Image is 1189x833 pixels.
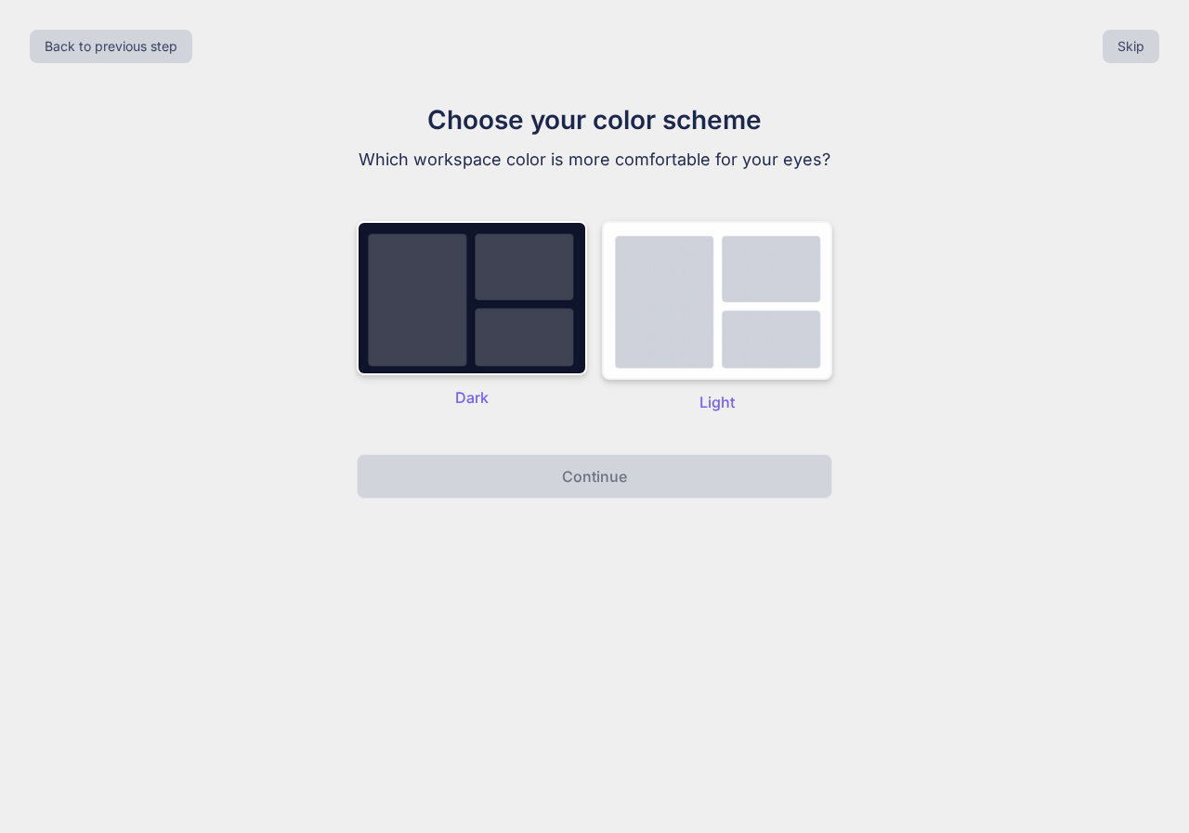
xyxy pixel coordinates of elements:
[602,221,832,380] img: dark
[562,465,627,488] p: Continue
[357,454,832,499] button: Continue
[282,100,907,139] h1: Choose your color scheme
[357,386,587,409] p: Dark
[1103,30,1159,63] button: Skip
[602,391,832,413] p: Light
[282,147,907,173] p: Which workspace color is more comfortable for your eyes?
[30,30,192,63] button: Back to previous step
[357,221,587,375] img: dark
